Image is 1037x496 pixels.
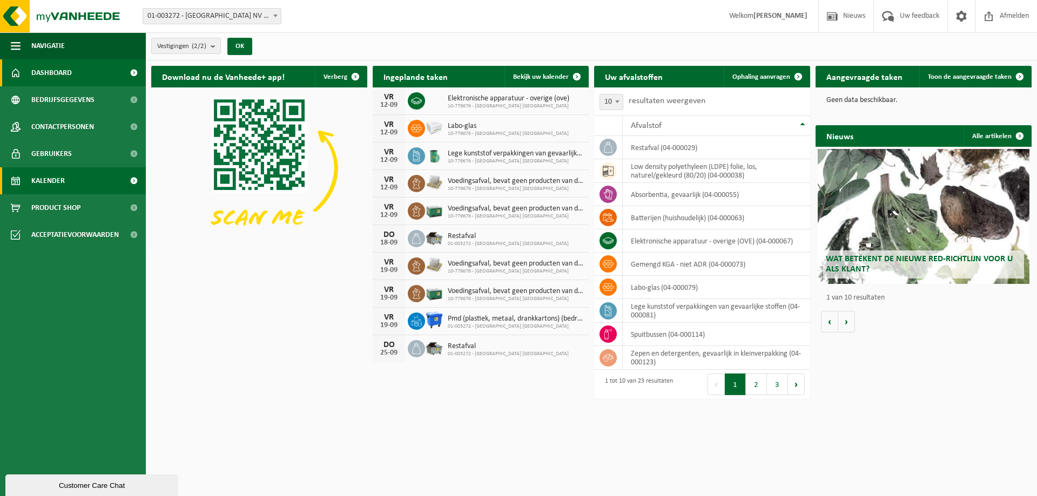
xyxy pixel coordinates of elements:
div: 12-09 [378,184,400,192]
td: gemengd KGA - niet ADR (04-000073) [623,253,810,276]
td: zepen en detergenten, gevaarlijk in kleinverpakking (04-000123) [623,346,810,370]
span: Voedingsafval, bevat geen producten van dierlijke oorsprong, gemengde verpakking... [448,260,583,268]
a: Toon de aangevraagde taken [919,66,1031,87]
button: Volgende [838,311,855,332]
p: 1 van 10 resultaten [826,294,1026,302]
span: Bekijk uw kalender [513,73,569,80]
span: Dashboard [31,59,72,86]
h2: Aangevraagde taken [816,66,913,87]
span: 01-003272 - BELGOSUC NV - BEERNEM [143,8,281,24]
a: Wat betekent de nieuwe RED-richtlijn voor u als klant? [818,149,1029,284]
div: 25-09 [378,349,400,357]
span: 01-003272 - [GEOGRAPHIC_DATA] [GEOGRAPHIC_DATA] [448,351,569,357]
span: Restafval [448,232,569,241]
div: VR [378,203,400,212]
span: Contactpersonen [31,113,94,140]
div: VR [378,175,400,184]
td: labo-glas (04-000079) [623,276,810,299]
span: Pmd (plastiek, metaal, drankkartons) (bedrijven) [448,315,583,323]
h2: Ingeplande taken [373,66,459,87]
td: low density polyethyleen (LDPE) folie, los, naturel/gekleurd (80/20) (04-000038) [623,159,810,183]
img: PB-LB-0680-HPE-GN-01 [425,201,443,219]
td: restafval (04-000029) [623,136,810,159]
span: Labo-glas [448,122,569,131]
span: Voedingsafval, bevat geen producten van dierlijke oorsprong, gemengde verpakking... [448,205,583,213]
button: 3 [767,373,788,395]
div: 12-09 [378,101,400,109]
span: 10-779676 - [GEOGRAPHIC_DATA] [GEOGRAPHIC_DATA] [448,131,569,137]
span: 01-003272 - [GEOGRAPHIC_DATA] [GEOGRAPHIC_DATA] [448,323,583,330]
td: elektronische apparatuur - overige (OVE) (04-000067) [623,229,810,253]
label: resultaten weergeven [629,97,705,105]
strong: [PERSON_NAME] [753,12,807,20]
span: 01-003272 - [GEOGRAPHIC_DATA] [GEOGRAPHIC_DATA] [448,241,569,247]
img: PB-LB-0680-HPE-GY-02 [425,118,443,137]
h2: Uw afvalstoffen [594,66,674,87]
div: 19-09 [378,322,400,329]
span: Kalender [31,167,65,194]
div: 12-09 [378,129,400,137]
td: spuitbussen (04-000114) [623,323,810,346]
button: 2 [746,373,767,395]
span: Ophaling aanvragen [732,73,790,80]
span: Product Shop [31,194,80,221]
span: Voedingsafval, bevat geen producten van dierlijke oorsprong, gemengde verpakking... [448,287,583,296]
span: Gebruikers [31,140,72,167]
a: Alle artikelen [964,125,1031,147]
span: 10-779676 - [GEOGRAPHIC_DATA] [GEOGRAPHIC_DATA] [448,268,583,275]
img: LP-PA-00000-WDN-11 [425,173,443,192]
span: 10-779676 - [GEOGRAPHIC_DATA] [GEOGRAPHIC_DATA] [448,103,569,110]
h2: Nieuws [816,125,864,146]
span: Afvalstof [631,121,662,130]
div: 1 tot 10 van 23 resultaten [600,372,673,396]
button: Vestigingen(2/2) [151,38,221,54]
div: VR [378,258,400,267]
div: VR [378,148,400,157]
iframe: chat widget [5,472,180,496]
img: LP-PA-00000-WDN-11 [425,256,443,274]
img: Download de VHEPlus App [151,87,367,249]
button: Vorige [821,311,838,332]
span: 10-779676 - [GEOGRAPHIC_DATA] [GEOGRAPHIC_DATA] [448,158,583,165]
img: WB-5000-GAL-GY-01 [425,338,443,357]
div: 12-09 [378,157,400,164]
span: Elektronische apparatuur - overige (ove) [448,94,569,103]
button: OK [227,38,252,55]
td: lege kunststof verpakkingen van gevaarlijke stoffen (04-000081) [623,299,810,323]
img: WB-1100-HPE-BE-01 [425,311,443,329]
img: PB-OT-0200-MET-00-02 [425,146,443,164]
count: (2/2) [192,43,206,50]
span: 10-779676 - [GEOGRAPHIC_DATA] [GEOGRAPHIC_DATA] [448,296,583,302]
a: Bekijk uw kalender [504,66,588,87]
span: 10-779676 - [GEOGRAPHIC_DATA] [GEOGRAPHIC_DATA] [448,186,583,192]
p: Geen data beschikbaar. [826,97,1021,104]
img: WB-5000-GAL-GY-01 [425,228,443,247]
span: Wat betekent de nieuwe RED-richtlijn voor u als klant? [826,255,1013,274]
span: Vestigingen [157,38,206,55]
a: Ophaling aanvragen [724,66,809,87]
span: 10 [600,94,623,110]
button: Verberg [315,66,366,87]
span: 10-779676 - [GEOGRAPHIC_DATA] [GEOGRAPHIC_DATA] [448,213,583,220]
div: VR [378,93,400,101]
span: Toon de aangevraagde taken [928,73,1012,80]
div: 18-09 [378,239,400,247]
div: DO [378,341,400,349]
span: Verberg [324,73,347,80]
div: VR [378,120,400,129]
div: 19-09 [378,267,400,274]
span: 01-003272 - BELGOSUC NV - BEERNEM [143,9,281,24]
span: Bedrijfsgegevens [31,86,95,113]
span: Voedingsafval, bevat geen producten van dierlijke oorsprong, gemengde verpakking... [448,177,583,186]
div: VR [378,286,400,294]
img: PB-LB-0680-HPE-GN-01 [425,283,443,302]
span: Navigatie [31,32,65,59]
span: Acceptatievoorwaarden [31,221,119,248]
div: VR [378,313,400,322]
td: batterijen (huishoudelijk) (04-000063) [623,206,810,229]
td: absorbentia, gevaarlijk (04-000055) [623,183,810,206]
h2: Download nu de Vanheede+ app! [151,66,295,87]
div: DO [378,230,400,239]
div: 19-09 [378,294,400,302]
